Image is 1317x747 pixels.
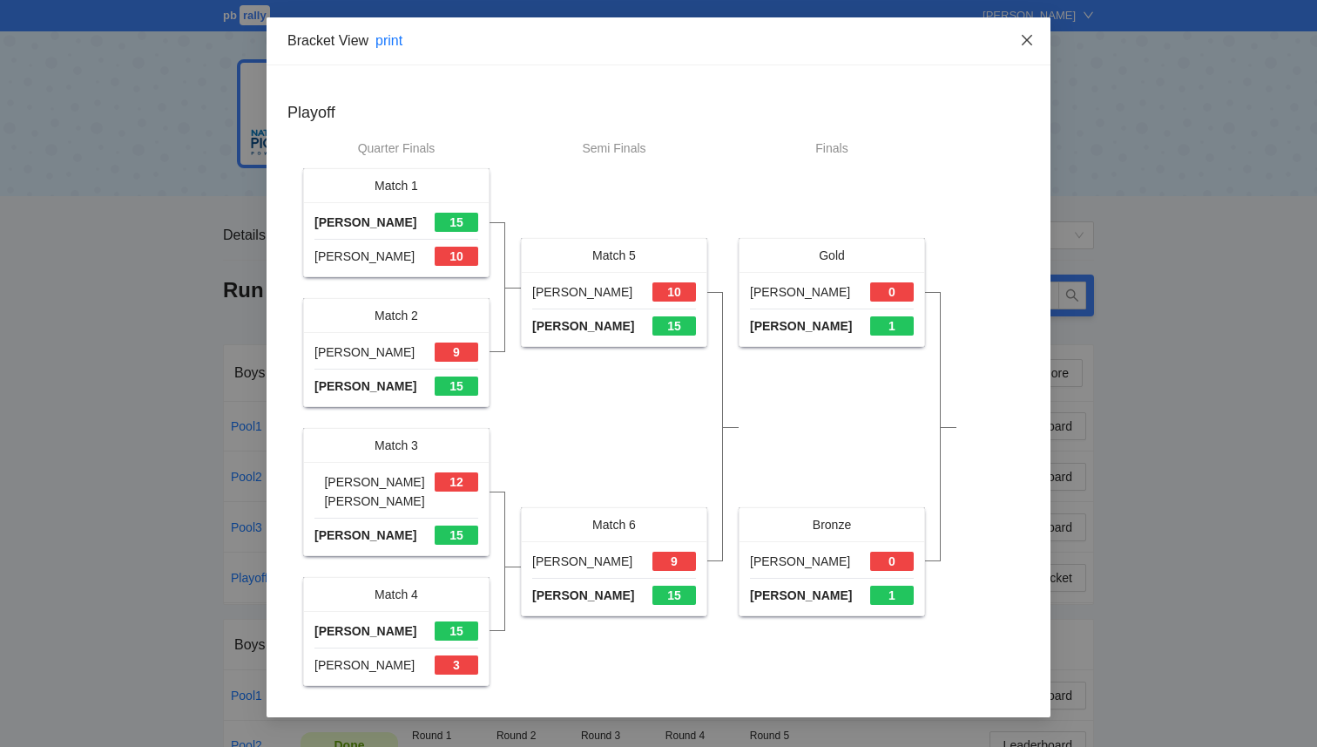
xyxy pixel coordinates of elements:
div: [PERSON_NAME] [314,247,415,266]
div: [PERSON_NAME] [314,621,416,641]
span: Bracket View [287,33,368,48]
div: Finals [723,139,941,158]
div: 10 [652,282,696,302]
div: 15 [435,377,478,396]
div: 15 [652,586,696,605]
div: [PERSON_NAME] [750,586,852,605]
div: [PERSON_NAME] [750,282,850,302]
div: [PERSON_NAME] [314,655,415,675]
div: 10 [435,247,478,266]
div: 9 [652,552,696,571]
div: 12 [435,472,478,492]
div: [PERSON_NAME] [314,377,416,396]
div: Gold [750,239,914,272]
div: Playoff [287,86,1030,139]
div: Bronze [750,508,914,541]
div: Match 4 [314,578,478,611]
div: [PERSON_NAME] [750,316,852,336]
div: 0 [870,282,914,302]
button: Close [1003,17,1050,65]
div: [PERSON_NAME] [314,213,416,232]
div: [PERSON_NAME] [532,552,632,571]
div: 15 [435,621,478,641]
div: 1 [870,586,914,605]
div: Match 6 [532,508,696,541]
div: 1 [870,316,914,336]
div: [PERSON_NAME] [314,343,415,362]
div: Match 3 [314,429,478,462]
span: close [1020,33,1034,47]
div: Quarter Finals [287,139,505,158]
div: 9 [435,343,478,362]
a: print [375,33,402,48]
div: 15 [435,213,478,232]
div: Semi Finals [505,139,723,158]
div: [PERSON_NAME] [532,282,632,302]
div: 15 [652,316,696,336]
div: 0 [870,552,914,571]
div: [PERSON_NAME] [750,552,850,571]
div: Match 5 [532,239,696,272]
div: [PERSON_NAME] [532,586,634,605]
div: [PERSON_NAME] [PERSON_NAME] [314,472,435,511]
div: Match 2 [314,299,478,332]
div: [PERSON_NAME] [532,316,634,336]
div: Match 1 [314,169,478,202]
div: [PERSON_NAME] [314,526,416,545]
div: 3 [435,655,478,675]
div: 15 [435,526,478,545]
